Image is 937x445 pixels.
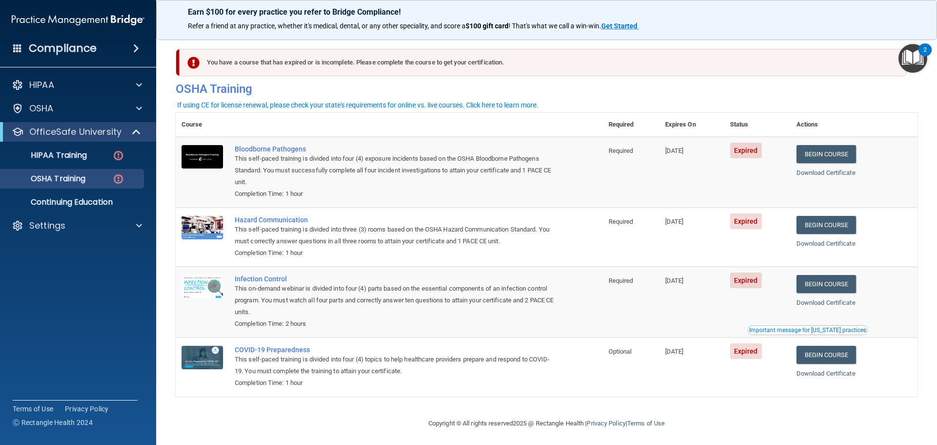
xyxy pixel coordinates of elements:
a: COVID-19 Preparedness [235,346,554,354]
th: Course [176,113,229,137]
p: Settings [29,220,65,232]
h4: OSHA Training [176,82,917,96]
button: Read this if you are a dental practitioner in the state of CA [748,325,868,335]
div: Completion Time: 1 hour [235,188,554,200]
div: 2 [923,50,927,63]
span: Expired [730,213,762,229]
span: Expired [730,273,762,288]
a: Hazard Communication [235,216,554,224]
span: [DATE] [665,147,684,154]
span: Expired [730,343,762,359]
div: Important message for [US_STATE] practices [749,327,866,333]
div: Copyright © All rights reserved 2025 @ Rectangle Health | | [368,408,725,439]
a: Download Certificate [796,299,856,306]
div: Completion Time: 2 hours [235,318,554,330]
a: Begin Course [796,216,856,234]
p: HIPAA Training [6,150,87,160]
span: Refer a friend at any practice, whether it's medical, dental, or any other speciality, and score a [188,22,466,30]
span: Ⓒ Rectangle Health 2024 [13,418,93,427]
a: Settings [12,220,142,232]
span: Optional [609,348,632,355]
span: [DATE] [665,348,684,355]
span: Required [609,218,633,225]
a: Begin Course [796,275,856,293]
a: Bloodborne Pathogens [235,145,554,153]
th: Status [724,113,791,137]
p: OSHA [29,103,54,114]
th: Required [603,113,659,137]
span: ! That's what we call a win-win. [509,22,601,30]
a: Terms of Use [627,420,665,427]
img: PMB logo [12,10,144,30]
a: Privacy Policy [587,420,625,427]
strong: Get Started [601,22,637,30]
div: Completion Time: 1 hour [235,377,554,389]
strong: $100 gift card [466,22,509,30]
p: OSHA Training [6,174,85,184]
a: Begin Course [796,346,856,364]
span: Required [609,147,633,154]
div: If using CE for license renewal, please check your state's requirements for online vs. live cours... [177,102,538,108]
span: Expired [730,143,762,158]
div: This self-paced training is divided into four (4) topics to help healthcare providers prepare and... [235,354,554,377]
div: This self-paced training is divided into three (3) rooms based on the OSHA Hazard Communication S... [235,224,554,247]
th: Actions [791,113,917,137]
button: If using CE for license renewal, please check your state's requirements for online vs. live cours... [176,100,540,110]
div: Completion Time: 1 hour [235,247,554,259]
a: Download Certificate [796,169,856,176]
th: Expires On [659,113,724,137]
button: Open Resource Center, 2 new notifications [898,44,927,73]
a: Download Certificate [796,370,856,377]
img: exclamation-circle-solid-danger.72ef9ffc.png [187,57,200,69]
p: HIPAA [29,79,54,91]
a: Get Started [601,22,639,30]
a: Infection Control [235,275,554,283]
a: Privacy Policy [65,404,109,414]
div: This self-paced training is divided into four (4) exposure incidents based on the OSHA Bloodborne... [235,153,554,188]
div: You have a course that has expired or is incomplete. Please complete the course to get your certi... [180,49,907,76]
span: Required [609,277,633,284]
p: OfficeSafe University [29,126,122,138]
img: danger-circle.6113f641.png [112,149,124,162]
h4: Compliance [29,42,97,55]
img: danger-circle.6113f641.png [112,173,124,185]
a: OfficeSafe University [12,126,142,138]
span: [DATE] [665,218,684,225]
p: Earn $100 for every practice you refer to Bridge Compliance! [188,7,905,17]
p: Continuing Education [6,197,140,207]
a: Download Certificate [796,240,856,247]
a: Terms of Use [13,404,53,414]
a: HIPAA [12,79,142,91]
a: OSHA [12,103,142,114]
a: Begin Course [796,145,856,163]
span: [DATE] [665,277,684,284]
div: This on-demand webinar is divided into four (4) parts based on the essential components of an inf... [235,283,554,318]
